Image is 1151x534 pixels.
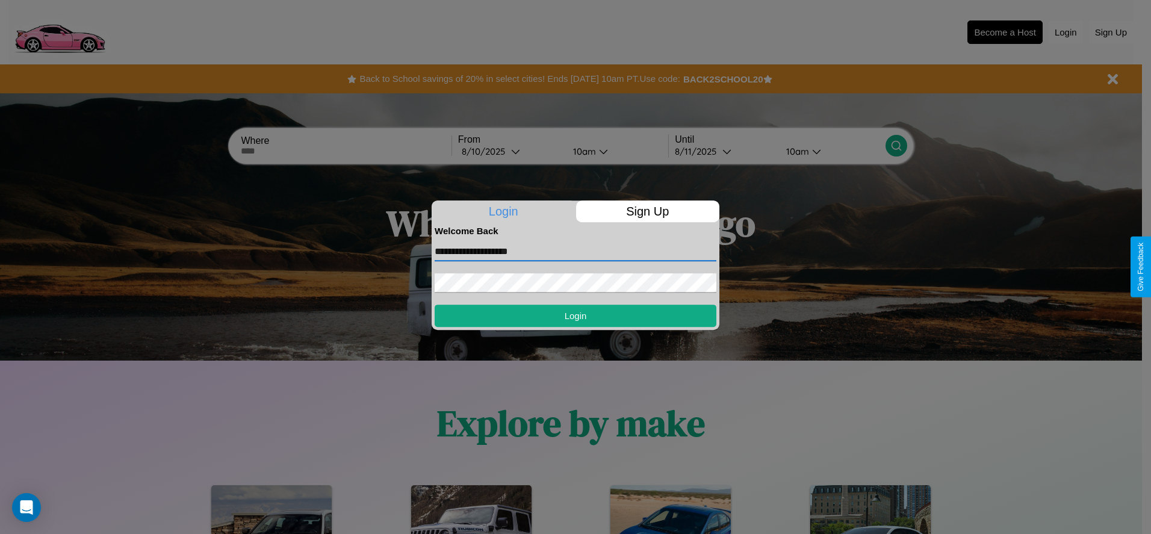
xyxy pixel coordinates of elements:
[12,493,41,522] div: Open Intercom Messenger
[435,226,716,236] h4: Welcome Back
[432,200,575,222] p: Login
[1137,243,1145,291] div: Give Feedback
[435,305,716,327] button: Login
[576,200,720,222] p: Sign Up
